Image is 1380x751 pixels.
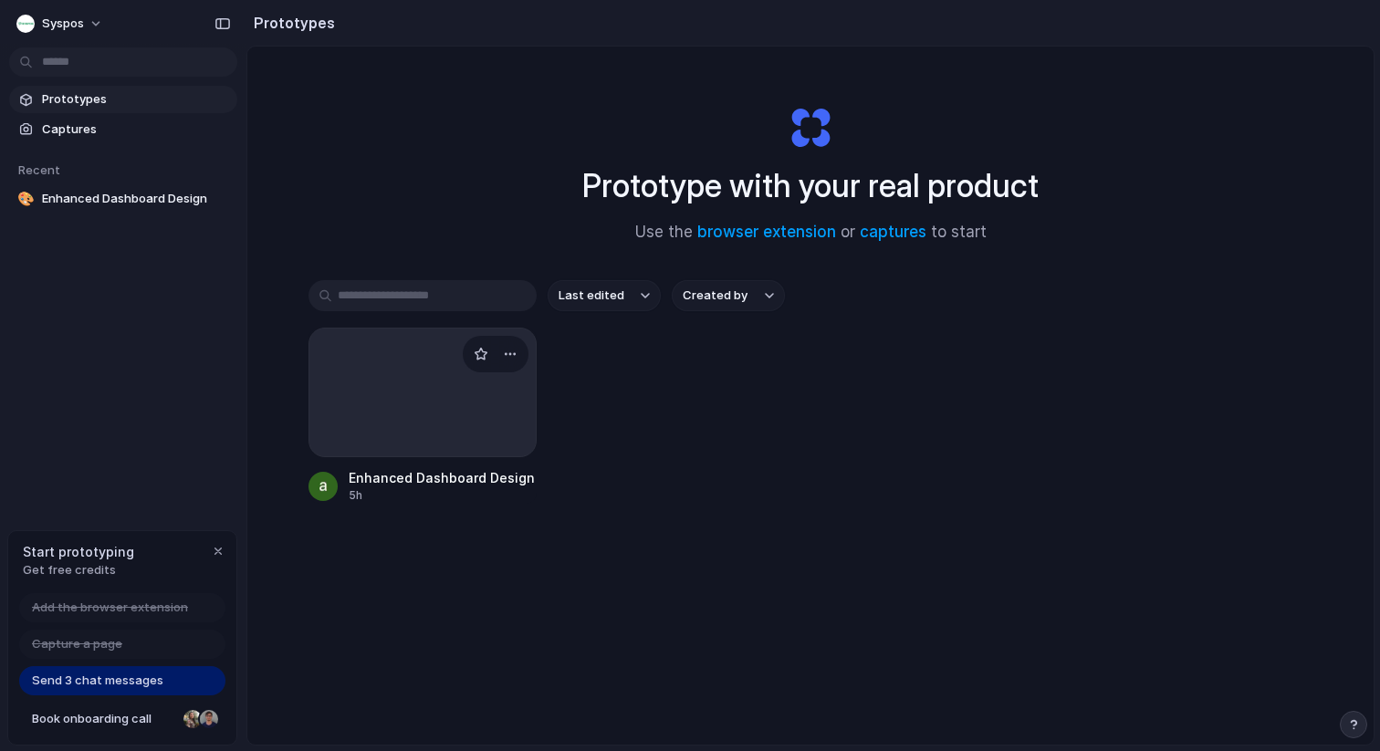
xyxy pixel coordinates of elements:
span: Enhanced Dashboard Design [42,190,230,208]
button: Created by [672,280,785,311]
span: Book onboarding call [32,710,176,728]
button: Syspos [9,9,112,38]
a: 🎨Enhanced Dashboard Design [9,185,237,213]
span: Get free credits [23,561,134,579]
span: Last edited [559,287,624,305]
span: Created by [683,287,747,305]
div: Nicole Kubica [182,708,204,730]
span: Add the browser extension [32,599,188,617]
a: Book onboarding call [19,704,225,734]
span: Start prototyping [23,542,134,561]
a: Enhanced Dashboard Design5h [308,328,537,504]
a: Prototypes [9,86,237,113]
span: Capture a page [32,635,122,653]
span: Prototypes [42,90,230,109]
span: Recent [18,162,60,177]
span: Enhanced Dashboard Design [349,468,537,487]
a: Captures [9,116,237,143]
h2: Prototypes [246,12,335,34]
div: 5h [349,487,537,504]
span: Syspos [42,15,84,33]
span: Send 3 chat messages [32,672,163,690]
span: Captures [42,120,230,139]
h1: Prototype with your real product [582,162,1039,210]
button: Last edited [548,280,661,311]
a: captures [860,223,926,241]
a: browser extension [697,223,836,241]
div: 🎨 [16,190,35,208]
div: Christian Iacullo [198,708,220,730]
span: Use the or to start [635,221,987,245]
